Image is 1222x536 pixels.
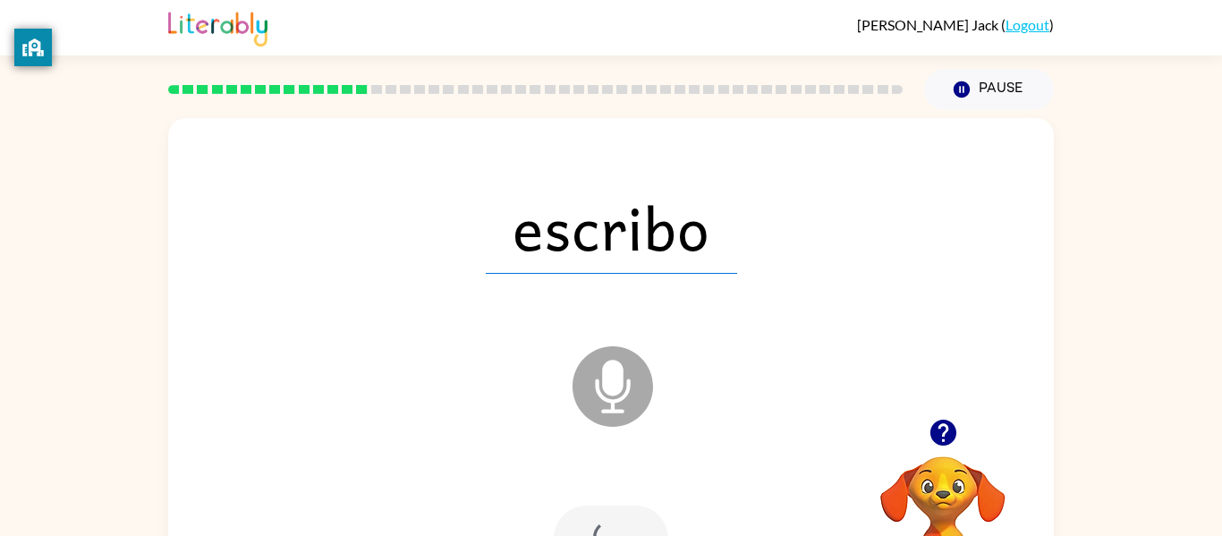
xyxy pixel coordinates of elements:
button: Pause [924,69,1054,110]
div: ( ) [857,16,1054,33]
button: privacy banner [14,29,52,66]
span: [PERSON_NAME] Jack [857,16,1001,33]
img: Literably [168,7,267,47]
span: escribo [486,181,737,274]
a: Logout [1006,16,1049,33]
